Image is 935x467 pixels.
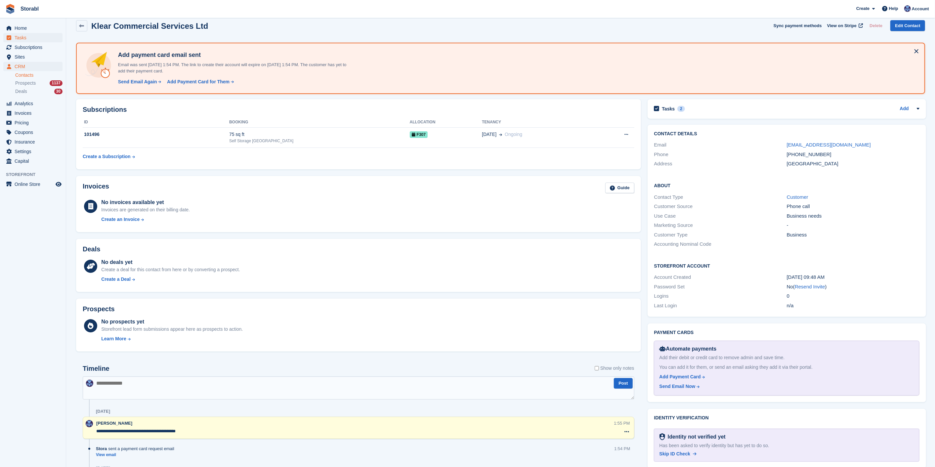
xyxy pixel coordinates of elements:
[614,446,630,452] div: 1:54 PM
[15,80,63,87] a: Prospects 1137
[91,21,208,30] h2: Klear Commercial Services Ltd
[614,420,630,426] div: 1:55 PM
[101,206,190,213] div: Invoices are generated on their billing date.
[3,180,63,189] a: menu
[3,33,63,42] a: menu
[3,108,63,118] a: menu
[229,138,410,144] div: Self Storage [GEOGRAPHIC_DATA]
[83,245,100,253] h2: Deals
[677,106,685,112] div: 2
[654,182,919,189] h2: About
[15,52,54,62] span: Sites
[595,365,634,372] label: Show only notes
[3,99,63,108] a: menu
[15,99,54,108] span: Analytics
[654,283,787,291] div: Password Set
[912,6,929,12] span: Account
[15,23,54,33] span: Home
[83,150,135,163] a: Create a Subscription
[662,106,675,112] h2: Tasks
[659,442,914,449] div: Has been asked to verify identity but has yet to do so.
[101,258,240,266] div: No deals yet
[787,283,919,291] div: No
[482,131,496,138] span: [DATE]
[787,302,919,310] div: n/a
[86,420,93,427] img: Tegan Ewart
[15,80,36,86] span: Prospects
[665,433,726,441] div: Identity not verified yet
[83,117,229,128] th: ID
[96,421,132,426] span: [PERSON_NAME]
[659,450,697,457] a: Skip ID Check
[654,240,787,248] div: Accounting Nominal Code
[229,117,410,128] th: Booking
[890,20,925,31] a: Edit Contact
[101,276,240,283] a: Create a Deal
[659,373,911,380] a: Add Payment Card
[900,105,909,113] a: Add
[15,108,54,118] span: Invoices
[904,5,911,12] img: Tegan Ewart
[787,194,808,200] a: Customer
[96,409,110,414] div: [DATE]
[6,171,66,178] span: Storefront
[654,212,787,220] div: Use Case
[867,20,885,31] button: Delete
[795,284,825,289] a: Resend Invite
[827,22,857,29] span: View on Stripe
[3,118,63,127] a: menu
[654,415,919,421] h2: Identity verification
[101,326,243,333] div: Storefront lead form submissions appear here as prospects to action.
[15,88,27,95] span: Deals
[83,365,109,372] h2: Timeline
[101,335,243,342] a: Learn More
[3,156,63,166] a: menu
[654,222,787,229] div: Marketing Source
[96,452,178,458] a: View email
[605,183,634,193] a: Guide
[55,180,63,188] a: Preview store
[654,274,787,281] div: Account Created
[856,5,870,12] span: Create
[83,153,131,160] div: Create a Subscription
[654,262,919,269] h2: Storefront Account
[787,222,919,229] div: -
[793,284,827,289] span: ( )
[15,33,54,42] span: Tasks
[15,43,54,52] span: Subscriptions
[85,51,113,79] img: add-payment-card-4dbda4983b697a7845d177d07a5d71e8a16f1ec00487972de202a45f1e8132f5.svg
[654,292,787,300] div: Logins
[787,151,919,158] div: [PHONE_NUMBER]
[5,4,15,14] img: stora-icon-8386f47178a22dfd0bd8f6a31ec36ba5ce8667c1dd55bd0f319d3a0aa187defe.svg
[654,302,787,310] div: Last Login
[96,446,107,452] span: Stora
[3,52,63,62] a: menu
[659,373,701,380] div: Add Payment Card
[410,131,428,138] span: F307
[774,20,822,31] button: Sync payment methods
[654,131,919,137] h2: Contact Details
[101,198,190,206] div: No invoices available yet
[50,80,63,86] div: 1137
[614,378,632,389] button: Post
[889,5,898,12] span: Help
[229,131,410,138] div: 75 sq ft
[3,62,63,71] a: menu
[505,132,522,137] span: Ongoing
[15,72,63,78] a: Contacts
[15,88,63,95] a: Deals 30
[54,89,63,94] div: 30
[659,364,914,371] div: You can add it for them, or send an email asking they add it via their portal.
[659,433,665,441] img: Identity Verification Ready
[118,78,157,85] div: Send Email Again
[115,62,347,74] p: Email was sent [DATE] 1:54 PM. The link to create their account will expire on [DATE] 1:54 PM. Th...
[167,78,230,85] div: Add Payment Card for Them
[787,142,871,148] a: [EMAIL_ADDRESS][DOMAIN_NAME]
[654,141,787,149] div: Email
[15,137,54,147] span: Insurance
[3,137,63,147] a: menu
[787,203,919,210] div: Phone call
[787,231,919,239] div: Business
[15,128,54,137] span: Coupons
[101,276,131,283] div: Create a Deal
